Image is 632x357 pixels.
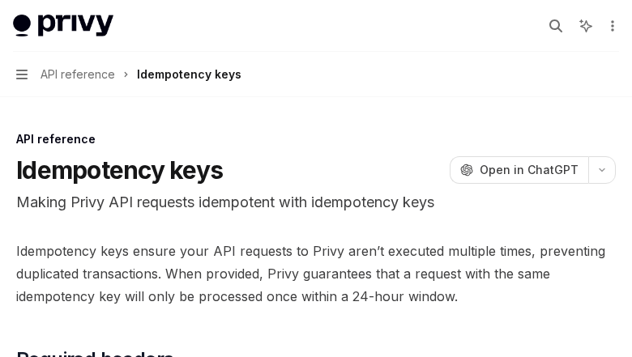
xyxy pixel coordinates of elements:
[41,65,115,84] span: API reference
[603,15,619,37] button: More actions
[13,15,113,37] img: light logo
[16,131,616,147] div: API reference
[16,240,616,308] span: Idempotency keys ensure your API requests to Privy aren’t executed multiple times, preventing dup...
[137,65,241,84] div: Idempotency keys
[16,191,616,214] p: Making Privy API requests idempotent with idempotency keys
[480,162,579,178] span: Open in ChatGPT
[450,156,588,184] button: Open in ChatGPT
[16,155,223,185] h1: Idempotency keys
